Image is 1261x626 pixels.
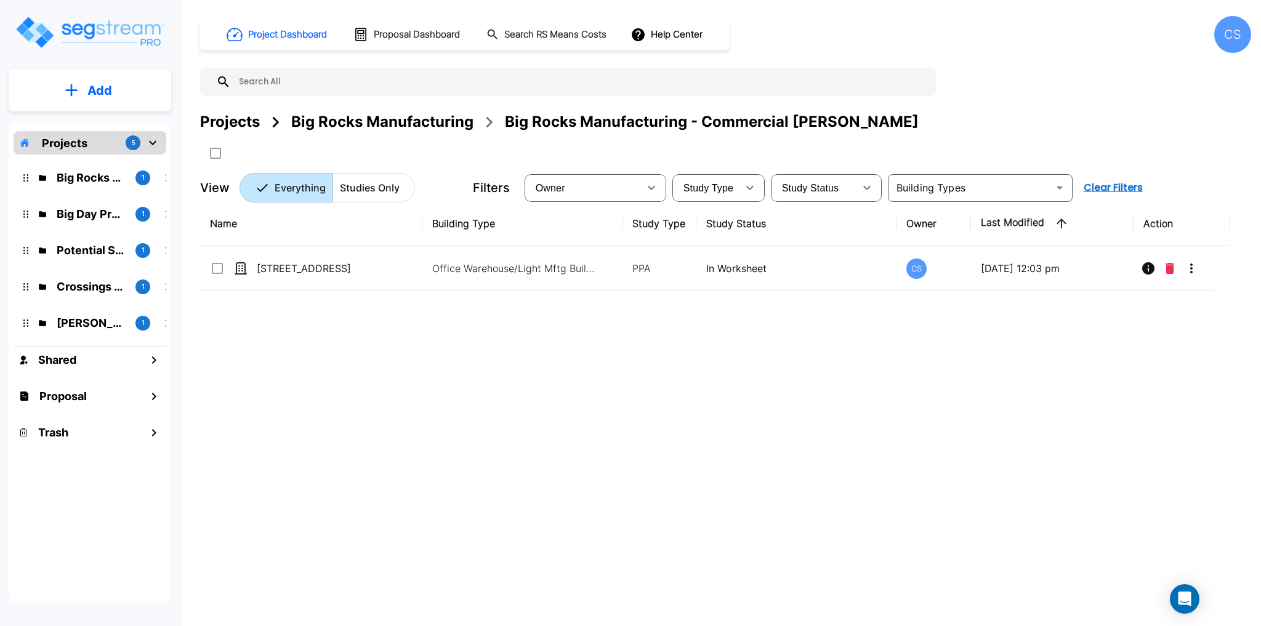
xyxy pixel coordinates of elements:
h1: Project Dashboard [248,28,327,42]
button: Info [1136,256,1161,281]
img: Logo [14,15,165,50]
p: Crossings Properties LLC - Phase 1 [57,278,126,295]
p: Potential Storage Unit [57,242,126,259]
p: 1 [142,172,145,183]
button: Open [1051,179,1068,196]
span: Study Type [683,183,733,193]
h1: Proposal Dashboard [374,28,460,42]
div: CS [1214,16,1251,53]
p: 5 [131,138,135,148]
input: Search All [231,68,930,96]
th: Name [200,201,422,246]
p: 1 [142,281,145,292]
button: Search RS Means Costs [481,23,613,47]
p: Filters [473,179,510,197]
div: Select [773,171,855,205]
p: Cooper Street Properties [57,315,126,331]
p: 1 [142,209,145,219]
th: Building Type [422,201,622,246]
input: Building Types [892,179,1049,196]
th: Owner [896,201,970,246]
p: Projects [42,135,87,151]
th: Study Type [622,201,696,246]
p: Add [87,81,112,100]
div: Open Intercom Messenger [1170,584,1199,614]
h1: Trash [38,424,68,441]
p: Studies Only [340,180,400,195]
h1: Search RS Means Costs [504,28,606,42]
p: PPA [632,261,687,276]
h1: Shared [38,351,76,368]
button: Delete [1161,256,1179,281]
p: 1 [142,318,145,328]
button: More-Options [1179,256,1204,281]
div: Select [527,171,639,205]
div: Select [675,171,738,205]
p: Everything [275,180,326,195]
button: Project Dashboard [222,21,334,48]
p: Big Rocks Manufacturing [57,169,126,186]
p: View [200,179,230,197]
button: Clear Filters [1079,175,1148,200]
button: SelectAll [203,141,228,166]
th: Study Status [696,201,896,246]
button: Everything [240,173,333,203]
p: Office Warehouse/Light Mftg Building, Office Warehouse/Light Mftg Building, Office Warehouse/Ligh... [432,261,598,276]
span: Study Status [782,183,839,193]
div: Big Rocks Manufacturing - Commercial [PERSON_NAME] [505,111,919,133]
span: Owner [536,183,565,193]
p: 1 [142,245,145,255]
div: CS [906,259,927,279]
div: Projects [200,111,260,133]
h1: Proposal [39,388,87,404]
div: Platform [240,173,415,203]
th: Action [1134,201,1230,246]
button: Help Center [628,23,707,46]
div: Big Rocks Manufacturing [291,111,473,133]
p: In Worksheet [706,261,887,276]
button: Studies Only [332,173,415,203]
button: Add [9,73,171,108]
p: [DATE] 12:03 pm [981,261,1124,276]
th: Last Modified [971,201,1134,246]
p: [STREET_ADDRESS] [257,261,380,276]
button: Proposal Dashboard [348,22,467,47]
p: Big Day Property LLC [57,206,126,222]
